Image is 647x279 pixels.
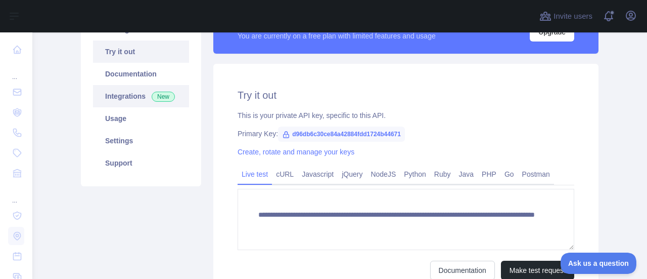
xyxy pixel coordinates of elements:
[298,166,338,182] a: Javascript
[238,129,574,139] div: Primary Key:
[338,166,366,182] a: jQuery
[93,41,189,63] a: Try it out
[478,166,500,182] a: PHP
[537,8,594,24] button: Invite users
[278,127,405,142] span: d96db6c30ce84a42884fdd1724b44671
[93,107,189,130] a: Usage
[93,152,189,174] a: Support
[8,184,24,205] div: ...
[553,11,592,22] span: Invite users
[93,85,189,107] a: Integrations New
[152,92,175,102] span: New
[366,166,400,182] a: NodeJS
[272,166,298,182] a: cURL
[500,166,518,182] a: Go
[561,253,637,274] iframe: Toggle Customer Support
[93,63,189,85] a: Documentation
[238,110,574,121] div: This is your private API key, specific to this API.
[8,61,24,81] div: ...
[93,130,189,152] a: Settings
[400,166,430,182] a: Python
[238,166,272,182] a: Live test
[238,148,354,156] a: Create, rotate and manage your keys
[518,166,554,182] a: Postman
[430,166,455,182] a: Ruby
[455,166,478,182] a: Java
[238,31,436,41] div: You are currently on a free plan with limited features and usage
[238,88,574,102] h2: Try it out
